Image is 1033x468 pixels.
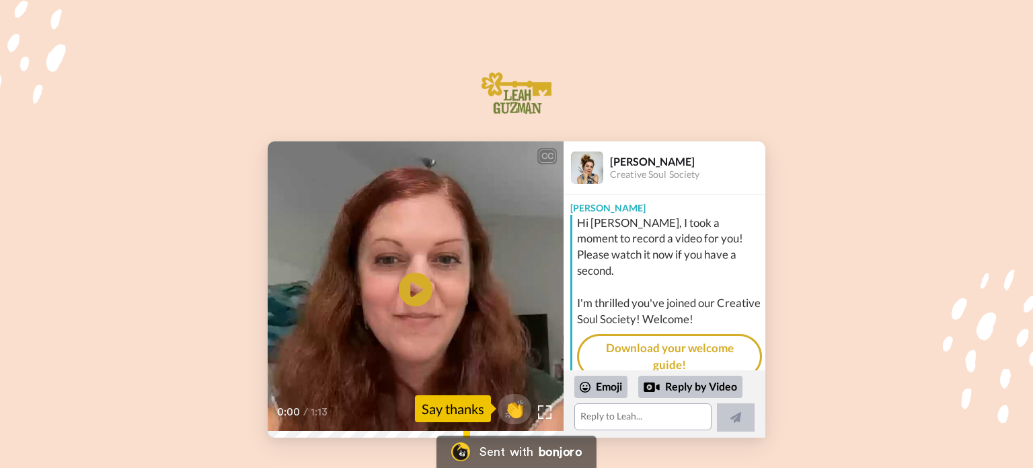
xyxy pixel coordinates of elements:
[303,404,308,420] span: /
[638,376,742,399] div: Reply by Video
[538,405,551,419] img: Full screen
[311,404,334,420] span: 1:13
[574,376,627,397] div: Emoji
[564,195,765,215] div: [PERSON_NAME]
[277,404,301,420] span: 0:00
[498,398,531,420] span: 👏
[577,215,762,328] div: Hi [PERSON_NAME], I took a moment to record a video for you! Please watch it now if you have a se...
[644,379,660,395] div: Reply by Video
[610,169,765,180] div: Creative Soul Society
[610,155,765,168] div: [PERSON_NAME]
[436,436,597,468] a: Bonjoro LogoSent withbonjoro
[539,446,582,458] div: bonjoro
[480,446,533,458] div: Sent with
[451,442,470,461] img: Bonjoro Logo
[539,149,556,163] div: CC
[477,67,556,121] img: Welcome committee logo
[577,334,762,379] a: Download your welcome guide!
[415,395,491,422] div: Say thanks
[498,394,531,424] button: 👏
[571,152,603,184] img: Profile Image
